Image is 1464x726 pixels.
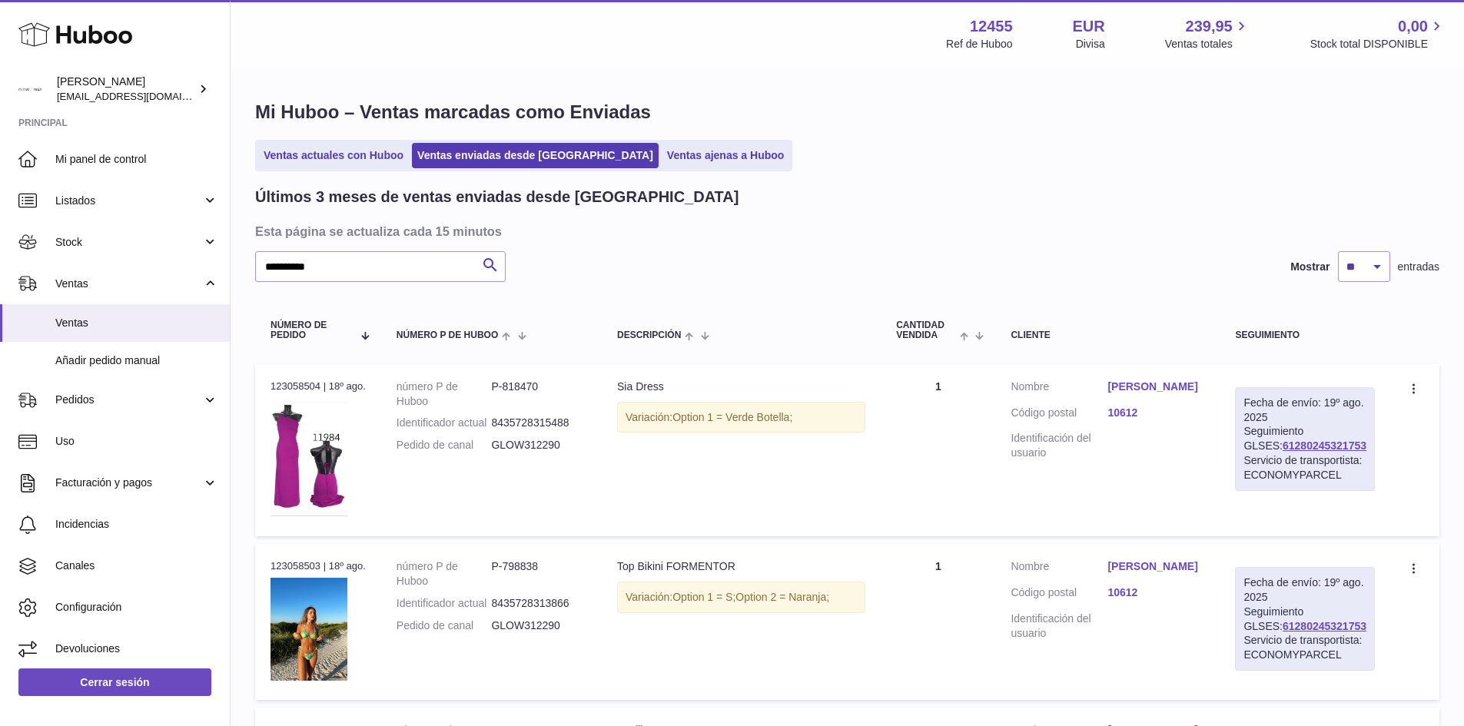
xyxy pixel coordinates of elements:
span: Ventas totales [1165,37,1250,51]
a: 61280245321753 [1283,439,1366,452]
span: Número de pedido [271,320,352,340]
span: Devoluciones [55,641,218,656]
div: Sia Dress [617,380,865,394]
a: [PERSON_NAME] [1107,380,1204,394]
span: [EMAIL_ADDRESS][DOMAIN_NAME] [57,90,226,102]
dt: Identificador actual [397,416,492,430]
div: Ref de Huboo [946,37,1012,51]
span: Uso [55,434,218,449]
span: Option 1 = Verde Botella; [672,411,792,423]
div: Divisa [1076,37,1105,51]
h2: Últimos 3 meses de ventas enviadas desde [GEOGRAPHIC_DATA] [255,187,739,207]
a: 239,95 Ventas totales [1165,16,1250,51]
dt: Nombre [1011,559,1107,578]
img: pedidos@glowrias.com [18,78,41,101]
dt: número P de Huboo [397,559,492,588]
dd: 8435728313866 [491,596,586,611]
div: Cliente [1011,330,1204,340]
dt: Identificador actual [397,596,492,611]
span: entradas [1398,260,1439,274]
span: Pedidos [55,393,202,407]
a: Ventas ajenas a Huboo [662,143,790,168]
span: Descripción [617,330,681,340]
a: Ventas enviadas desde [GEOGRAPHIC_DATA] [412,143,659,168]
span: Stock [55,235,202,250]
a: 61280245321753 [1283,620,1366,632]
dt: número P de Huboo [397,380,492,409]
div: Fecha de envío: 19º ago. 2025 [1243,575,1366,605]
div: Servicio de transportista: ECONOMYPARCEL [1243,453,1366,482]
span: 239,95 [1186,16,1233,37]
span: Ventas [55,277,202,291]
dt: Identificación del usuario [1011,612,1107,641]
dt: Pedido de canal [397,618,492,633]
span: Cantidad vendida [896,320,956,340]
td: 1 [881,544,995,700]
label: Mostrar [1290,260,1330,274]
span: número P de Huboo [397,330,498,340]
div: 123058503 | 18º ago. [271,559,366,573]
h3: Esta página se actualiza cada 15 minutos [255,223,1436,240]
a: 0,00 Stock total DISPONIBLE [1310,16,1446,51]
span: Facturación y pagos [55,476,202,490]
dd: P-818470 [491,380,586,409]
span: Ventas [55,316,218,330]
span: Añadir pedido manual [55,353,218,368]
div: [PERSON_NAME] [57,75,195,104]
img: FOTOSTAMANOWEB-2023-06-09T112947.821_d773737c-abfb-4ab3-870a-356c65922f85.png [271,578,347,680]
img: SiaDress.jpg [271,398,347,517]
dt: Código postal [1011,585,1107,604]
span: Mi panel de control [55,152,218,167]
span: Stock total DISPONIBLE [1310,37,1446,51]
a: Cerrar sesión [18,668,211,696]
div: Servicio de transportista: ECONOMYPARCEL [1243,633,1366,662]
span: Configuración [55,600,218,615]
dd: 8435728315488 [491,416,586,430]
span: Canales [55,559,218,573]
dt: Pedido de canal [397,438,492,453]
span: 0,00 [1398,16,1428,37]
h1: Mi Huboo – Ventas marcadas como Enviadas [255,100,1439,124]
strong: 12455 [970,16,1013,37]
div: Seguimiento GLSES: [1235,387,1375,491]
div: 123058504 | 18º ago. [271,380,366,393]
div: Top Bikini FORMENTOR [617,559,865,574]
span: Option 2 = Naranja; [735,591,829,603]
dd: GLOW312290 [491,438,586,453]
div: Seguimiento [1235,330,1375,340]
a: [PERSON_NAME] [1107,559,1204,574]
dt: Nombre [1011,380,1107,398]
span: Incidencias [55,517,218,532]
a: 10612 [1107,585,1204,600]
dt: Código postal [1011,406,1107,424]
strong: EUR [1073,16,1105,37]
a: 10612 [1107,406,1204,420]
td: 1 [881,364,995,536]
dd: GLOW312290 [491,618,586,633]
dd: P-798838 [491,559,586,588]
span: Option 1 = S; [672,591,735,603]
div: Variación: [617,402,865,433]
dt: Identificación del usuario [1011,431,1107,460]
div: Variación: [617,582,865,613]
a: Ventas actuales con Huboo [258,143,409,168]
div: Seguimiento GLSES: [1235,567,1375,671]
span: Listados [55,194,202,208]
div: Fecha de envío: 19º ago. 2025 [1243,396,1366,425]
